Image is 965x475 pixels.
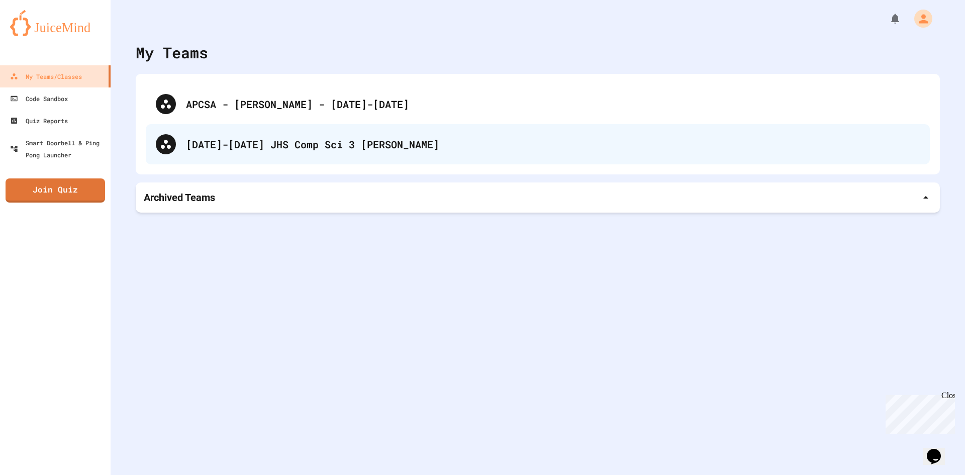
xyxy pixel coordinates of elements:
div: Smart Doorbell & Ping Pong Launcher [10,137,107,161]
div: Chat with us now!Close [4,4,69,64]
div: Code Sandbox [10,92,68,105]
div: APCSA - [PERSON_NAME] - [DATE]-[DATE] [186,97,920,112]
img: logo-orange.svg [10,10,101,36]
div: My Teams [136,41,208,64]
div: [DATE]-[DATE] JHS Comp Sci 3 [PERSON_NAME] [146,124,930,164]
div: Quiz Reports [10,115,68,127]
iframe: chat widget [923,435,955,465]
div: [DATE]-[DATE] JHS Comp Sci 3 [PERSON_NAME] [186,137,920,152]
div: My Teams/Classes [10,70,82,82]
iframe: chat widget [882,391,955,434]
p: Archived Teams [144,191,215,205]
div: APCSA - [PERSON_NAME] - [DATE]-[DATE] [146,84,930,124]
a: Join Quiz [6,178,105,203]
div: My Notifications [871,10,904,27]
div: My Account [904,7,935,30]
